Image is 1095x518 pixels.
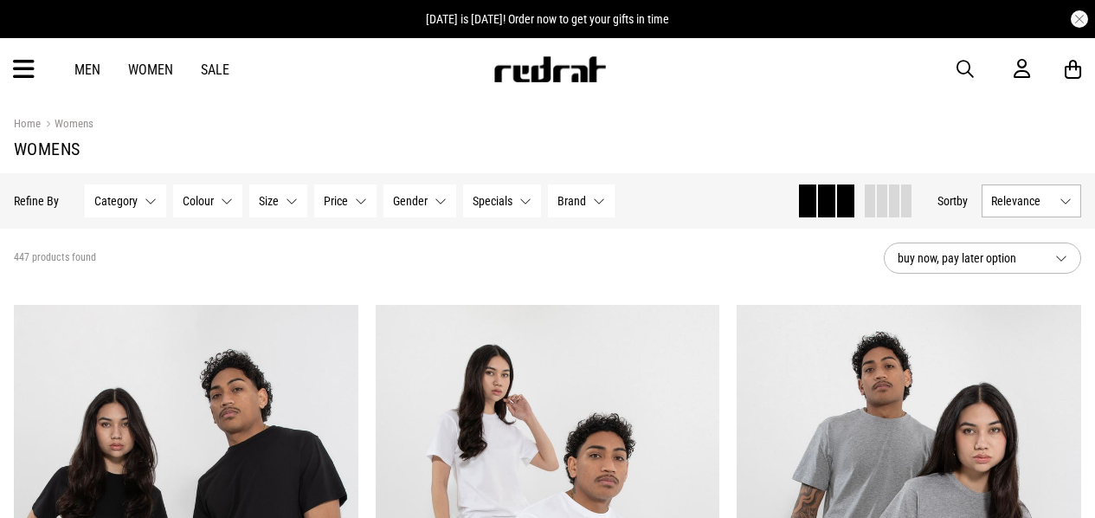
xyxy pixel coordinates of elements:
[14,117,41,130] a: Home
[85,185,166,217] button: Category
[14,194,59,208] p: Refine By
[937,191,968,211] button: Sortby
[324,194,348,208] span: Price
[982,185,1081,217] button: Relevance
[14,251,96,265] span: 447 products found
[884,243,1081,274] button: buy now, pay later option
[463,185,541,217] button: Specials
[259,194,279,208] span: Size
[493,56,607,82] img: Redrat logo
[183,194,214,208] span: Colour
[957,194,968,208] span: by
[14,139,1081,159] h1: Womens
[426,12,669,26] span: [DATE] is [DATE]! Order now to get your gifts in time
[94,194,138,208] span: Category
[898,248,1041,269] span: buy now, pay later option
[201,62,229,78] a: Sale
[383,185,456,217] button: Gender
[557,194,586,208] span: Brand
[74,62,100,78] a: Men
[548,185,615,217] button: Brand
[473,194,512,208] span: Specials
[128,62,173,78] a: Women
[314,185,377,217] button: Price
[173,185,242,217] button: Colour
[991,194,1053,208] span: Relevance
[249,185,307,217] button: Size
[393,194,428,208] span: Gender
[41,117,93,133] a: Womens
